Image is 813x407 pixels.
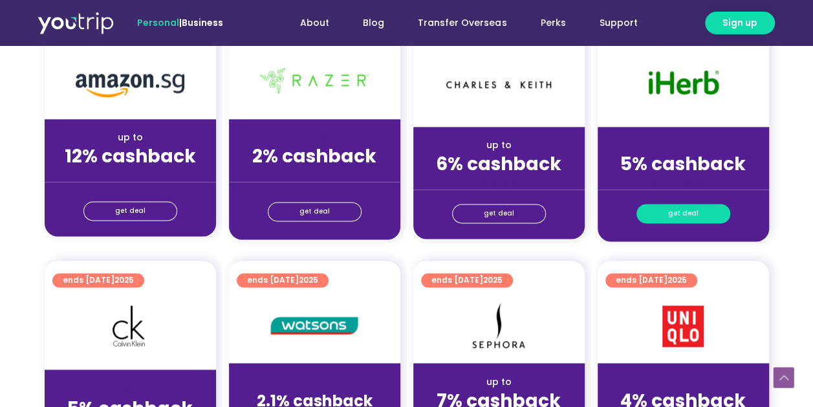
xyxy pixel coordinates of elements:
[668,204,699,223] span: get deal
[608,375,759,388] div: up to
[401,11,523,35] a: Transfer Overseas
[608,138,759,152] div: up to
[484,204,514,223] span: get deal
[239,375,390,388] div: up to
[182,16,223,29] a: Business
[667,274,687,285] span: 2025
[483,274,503,285] span: 2025
[582,11,654,35] a: Support
[608,176,759,190] div: (for stays only)
[620,151,746,177] strong: 5% cashback
[346,11,401,35] a: Blog
[63,273,134,287] span: ends [DATE]
[616,273,687,287] span: ends [DATE]
[114,274,134,285] span: 2025
[705,12,775,34] a: Sign up
[137,16,179,29] span: Personal
[605,273,697,287] a: ends [DATE]2025
[247,273,318,287] span: ends [DATE]
[55,131,206,144] div: up to
[115,202,146,220] span: get deal
[65,144,196,169] strong: 12% cashback
[55,382,206,396] div: up to
[137,16,223,29] span: |
[299,274,318,285] span: 2025
[283,11,346,35] a: About
[436,151,561,177] strong: 6% cashback
[722,16,757,30] span: Sign up
[421,273,513,287] a: ends [DATE]2025
[636,204,730,223] a: get deal
[523,11,582,35] a: Perks
[268,202,362,221] a: get deal
[237,273,329,287] a: ends [DATE]2025
[83,201,177,221] a: get deal
[452,204,546,223] a: get deal
[52,273,144,287] a: ends [DATE]2025
[424,138,574,152] div: up to
[424,375,574,388] div: up to
[424,176,574,190] div: (for stays only)
[299,203,330,221] span: get deal
[252,144,376,169] strong: 2% cashback
[431,273,503,287] span: ends [DATE]
[239,168,390,182] div: (for stays only)
[239,131,390,144] div: up to
[55,168,206,182] div: (for stays only)
[258,11,654,35] nav: Menu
